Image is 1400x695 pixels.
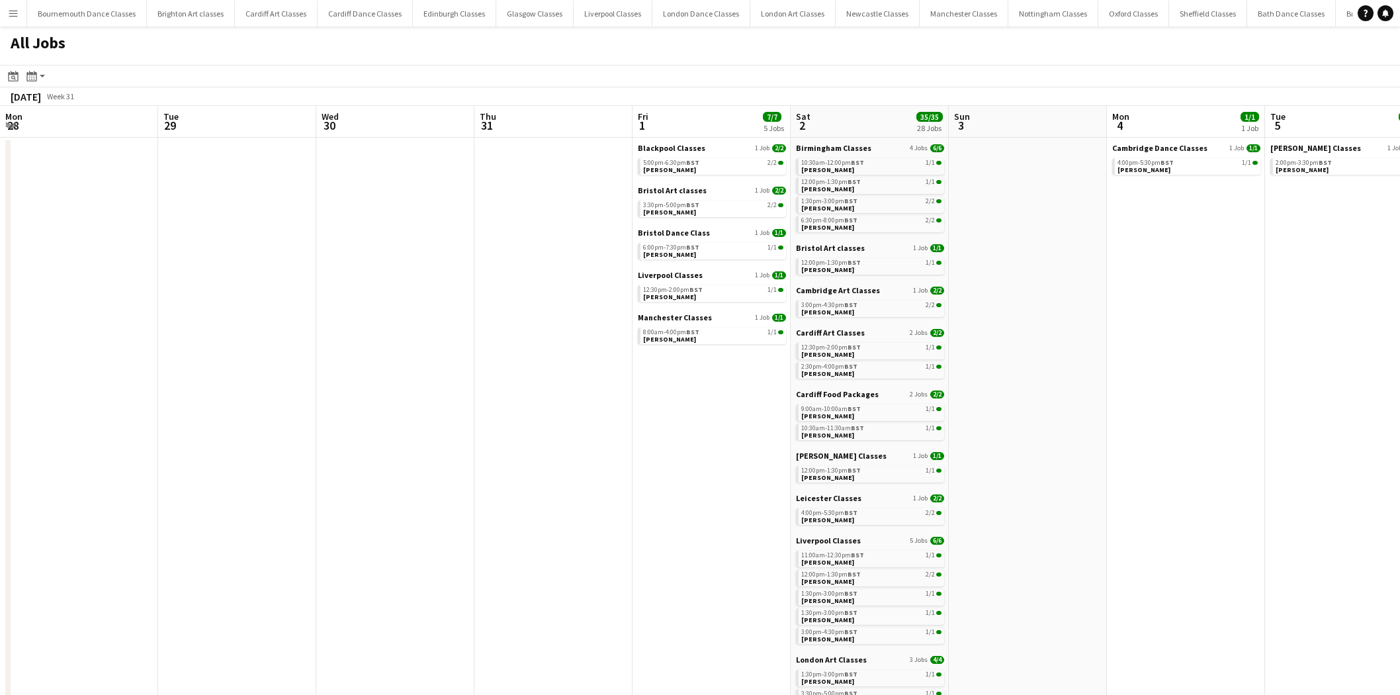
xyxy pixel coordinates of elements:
[801,343,941,358] a: 12:30pm-2:00pmBST1/1[PERSON_NAME]
[801,570,941,585] a: 12:00pm-1:30pmBST2/2[PERSON_NAME]
[413,1,496,26] button: Edinburgh Classes
[930,244,944,252] span: 1/1
[848,570,861,579] span: BST
[844,197,857,205] span: BST
[801,466,941,481] a: 12:00pm-1:30pmBST1/1[PERSON_NAME]
[801,616,854,624] span: Francesca Wilkinson
[801,608,941,624] a: 1:30pm-3:00pmBST1/1[PERSON_NAME]
[638,228,710,238] span: Bristol Dance Class
[1112,143,1260,177] div: Cambridge Dance Classes1 Job1/14:00pm-5:30pmBST1/1[PERSON_NAME]
[848,258,861,267] span: BST
[638,312,786,347] div: Manchester Classes1 Job1/18:00am-4:00pmBST1/1[PERSON_NAME]
[778,288,783,292] span: 1/1
[801,558,854,567] span: Kelly Lippett
[1110,118,1129,133] span: 4
[930,329,944,337] span: 2/2
[910,391,928,398] span: 2 Jobs
[801,185,854,193] span: Stacey Walsham
[755,187,769,195] span: 1 Job
[801,467,861,474] span: 12:00pm-1:30pm
[772,314,786,322] span: 1/1
[920,1,1008,26] button: Manchester Classes
[801,552,864,559] span: 11:00am-12:30pm
[936,199,941,203] span: 2/2
[44,91,77,101] span: Week 31
[801,596,854,605] span: Erin Hutton
[643,293,696,301] span: Amanda Jane Evans
[643,285,783,301] a: 12:30pm-2:00pmBST1/1[PERSON_NAME]
[1252,161,1258,165] span: 1/1
[801,301,941,316] a: 3:00pm-4:30pmBST2/2[PERSON_NAME]
[638,143,786,185] div: Blackpool Classes1 Job2/25:00pm-6:30pmBST2/2[PERSON_NAME]
[801,629,857,635] span: 3:00pm-4:30pm
[801,590,857,597] span: 1:30pm-3:00pm
[796,451,944,461] a: [PERSON_NAME] Classes1 Job1/1
[794,118,810,133] span: 2
[910,537,928,545] span: 5 Jobs
[767,329,777,336] span: 1/1
[936,426,941,430] span: 1/1
[767,244,777,251] span: 1/1
[5,111,22,122] span: Mon
[936,161,941,165] span: 1/1
[913,287,928,295] span: 1 Job
[801,508,941,524] a: 4:00pm-5:30pmBST2/2[PERSON_NAME]
[796,535,944,545] a: Liverpool Classes5 Jobs6/6
[796,328,944,338] a: Cardiff Art Classes2 Jobs2/2
[917,123,942,133] div: 28 Jobs
[638,185,707,195] span: Bristol Art classes
[926,160,935,166] span: 1/1
[3,118,22,133] span: 28
[686,201,699,209] span: BST
[801,350,854,359] span: Chloe Dobbin
[1270,111,1286,122] span: Tue
[1112,143,1260,153] a: Cambridge Dance Classes1 Job1/1
[848,466,861,475] span: BST
[910,329,928,337] span: 2 Jobs
[913,452,928,460] span: 1 Job
[930,656,944,664] span: 4/4
[320,118,339,133] span: 30
[851,551,864,559] span: BST
[926,610,935,616] span: 1/1
[1276,165,1329,174] span: Phyllis Hoyle
[643,208,696,216] span: Trudi Wyatt
[480,111,496,122] span: Thu
[913,244,928,252] span: 1 Job
[801,577,854,586] span: Molly Shepard
[848,404,861,413] span: BST
[778,330,783,334] span: 1/1
[954,111,970,122] span: Sun
[796,111,810,122] span: Sat
[638,228,786,238] a: Bristol Dance Class1 Job1/1
[643,165,696,174] span: Hera Warren
[638,312,786,322] a: Manchester Classes1 Job1/1
[638,111,648,122] span: Fri
[936,180,941,184] span: 1/1
[796,285,944,295] a: Cambridge Art Classes1 Job2/2
[930,452,944,460] span: 1/1
[801,160,864,166] span: 10:30am-12:00pm
[1270,143,1361,153] span: Chester Classes
[801,158,941,173] a: 10:30am-12:00pmBST1/1[PERSON_NAME]
[652,1,750,26] button: London Dance Classes
[796,143,871,153] span: Birmingham Classes
[926,629,935,635] span: 1/1
[796,243,944,285] div: Bristol Art classes1 Job1/112:00pm-1:30pmBST1/1[PERSON_NAME]
[1229,144,1244,152] span: 1 Job
[844,216,857,224] span: BST
[801,424,941,439] a: 10:30am-11:30amBST1/1[PERSON_NAME]
[778,246,783,250] span: 1/1
[801,308,854,316] span: Steven Miller
[926,571,935,578] span: 2/2
[844,627,857,636] span: BST
[796,285,880,295] span: Cambridge Art Classes
[801,363,857,370] span: 2:30pm-4:00pm
[689,285,703,294] span: BST
[1241,123,1258,133] div: 1 Job
[643,160,699,166] span: 5:00pm-6:30pm
[478,118,496,133] span: 31
[936,573,941,577] span: 2/2
[796,243,865,253] span: Bristol Art classes
[801,258,941,273] a: 12:00pm-1:30pmBST1/1[PERSON_NAME]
